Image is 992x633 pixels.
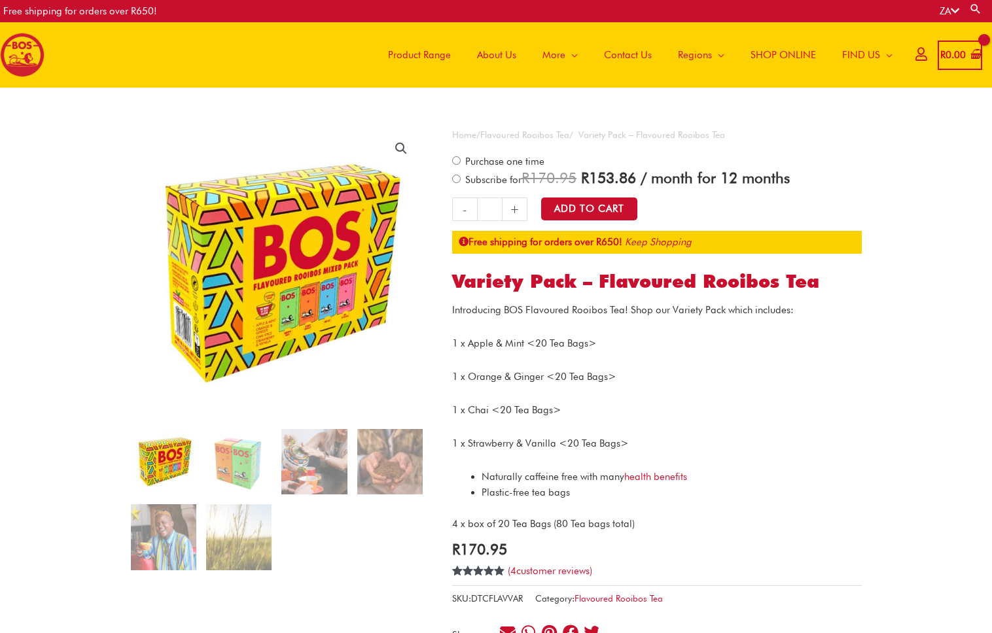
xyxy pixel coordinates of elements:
span: 4 [510,565,516,577]
a: View Shopping Cart, empty [938,41,982,70]
span: SKU: [452,590,523,607]
span: Naturally caffeine free with many [482,471,687,483]
span: R [581,169,589,186]
input: Subscribe for / month for 12 months [452,175,461,183]
a: Contact Us [591,22,665,88]
img: Variety Pack - Flavoured Rooibos Tea - Image 2 [206,429,272,494]
p: 1 x Strawberry & Vanilla <20 Tea Bags> [452,436,862,452]
a: About Us [464,22,529,88]
span: Regions [678,35,712,75]
img: variety pack flavoured rooibos tea [131,429,196,494]
bdi: 0.00 [940,49,966,61]
button: Add to Cart [541,197,637,220]
p: 4 x box of 20 Tea Bags (80 Tea bags total) [452,516,862,532]
span: 4 [452,566,457,590]
img: Variety Pack - Flavoured Rooibos Tea - Image 5 [131,504,196,570]
span: More [542,35,565,75]
p: 1 x Apple & Mint <20 Tea Bags> [452,335,862,352]
span: Product Range [388,35,451,75]
a: Flavoured Rooibos Tea [575,593,663,604]
span: DTCFLAVVAR [471,593,523,604]
a: - [452,197,477,221]
img: Variety Pack - Flavoured Rooibos Tea - Image 6 [206,504,272,570]
a: View full-screen image gallery [389,137,413,160]
a: + [503,197,527,221]
span: Contact Us [604,35,652,75]
input: Purchase one time [452,156,461,165]
img: Variety Pack - Flavoured Rooibos Tea - Image 3 [281,429,347,494]
span: 153.86 [581,169,636,186]
bdi: 170.95 [452,540,507,558]
span: / month for 12 months [641,169,790,186]
nav: Breadcrumb [452,127,862,143]
span: Purchase one time [463,156,544,167]
input: Product quantity [477,197,503,221]
img: Variety Pack - Flavoured Rooibos Tea - Image 4 [357,429,423,494]
p: 1 x Chai <20 Tea Bags> [452,402,862,419]
a: Regions [665,22,737,88]
h1: Variety Pack – Flavoured Rooibos Tea [452,271,862,293]
span: R [940,49,946,61]
span: R [452,540,460,558]
span: About Us [477,35,516,75]
a: More [529,22,591,88]
a: SHOP ONLINE [737,22,829,88]
a: health benefits [624,471,687,483]
strong: Free shipping for orders over R650! [459,236,622,248]
p: Introducing BOS Flavoured Rooibos Tea! Shop our Variety Pack which includes: [452,302,862,318]
a: ZA [940,5,959,17]
a: (4customer reviews) [508,565,592,577]
nav: Site Navigation [365,22,906,88]
img: variety pack flavoured rooibos tea [131,127,423,419]
span: Subscribe for [463,174,790,186]
span: FIND US [842,35,880,75]
p: 1 x Orange & Ginger <20 Tea Bags> [452,369,862,385]
a: Keep Shopping [625,236,692,248]
a: Product Range [375,22,464,88]
a: Flavoured Rooibos Tea [480,129,569,140]
a: Home [452,129,476,140]
span: Plastic-free tea bags [482,487,570,498]
span: Rated out of 5 based on customer ratings [452,566,505,620]
a: Search button [969,3,982,15]
span: Category: [535,590,663,607]
span: R [522,169,529,186]
span: SHOP ONLINE [751,35,816,75]
span: 170.95 [522,169,576,186]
